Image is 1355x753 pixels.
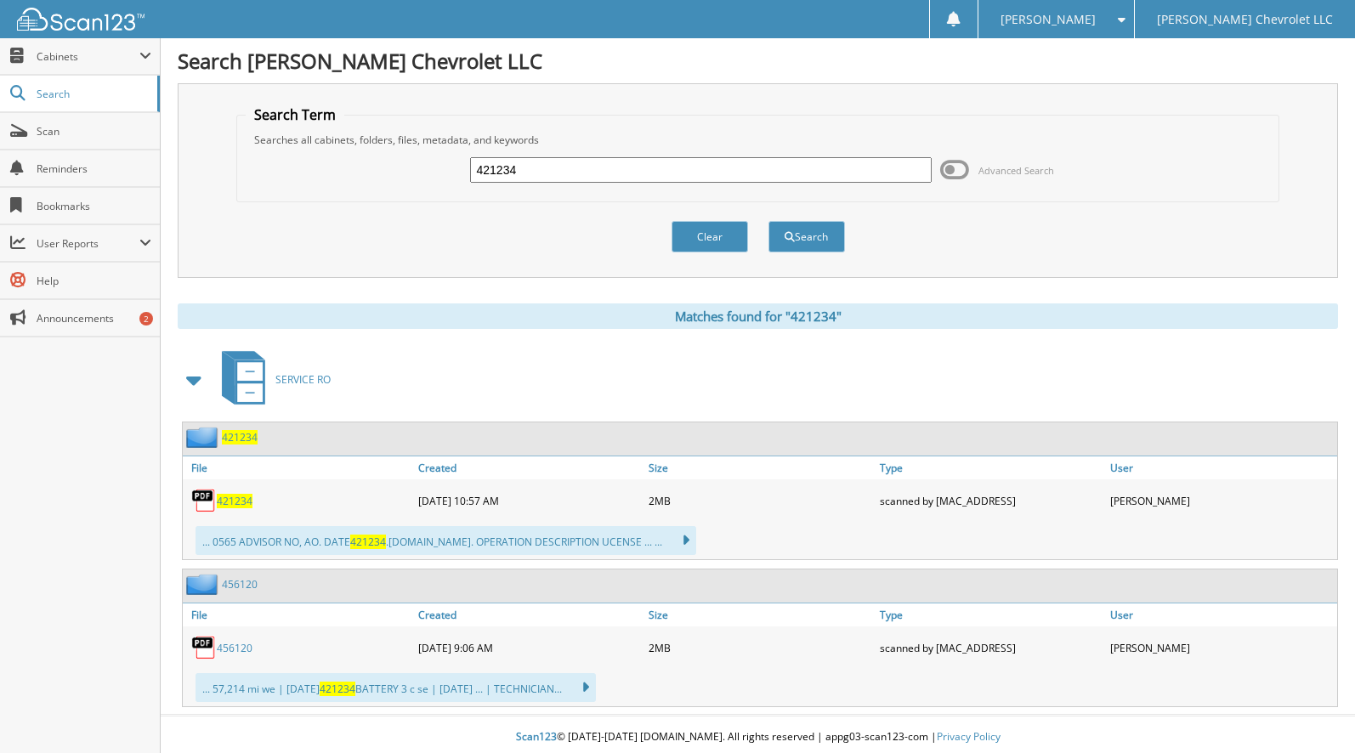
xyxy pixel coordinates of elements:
[1106,603,1337,626] a: User
[222,430,258,444] a: 421234
[186,574,222,595] img: folder2.png
[275,372,331,387] span: SERVICE RO
[196,673,596,702] div: ... 57,214 mi we | [DATE] BATTERY 3 c se | [DATE] ... | TECHNICIAN...
[178,47,1338,75] h1: Search [PERSON_NAME] Chevrolet LLC
[516,729,557,744] span: Scan123
[191,635,217,660] img: PDF.png
[37,311,151,326] span: Announcements
[212,346,331,413] a: SERVICE RO
[350,535,386,549] span: 421234
[876,631,1107,665] div: scanned by [MAC_ADDRESS]
[178,303,1338,329] div: Matches found for "421234"
[37,87,149,101] span: Search
[644,631,876,665] div: 2MB
[644,456,876,479] a: Size
[37,161,151,176] span: Reminders
[414,631,645,665] div: [DATE] 9:06 AM
[1106,631,1337,665] div: [PERSON_NAME]
[320,682,355,696] span: 421234
[978,164,1054,177] span: Advanced Search
[37,124,151,139] span: Scan
[37,199,151,213] span: Bookmarks
[37,49,139,64] span: Cabinets
[672,221,748,252] button: Clear
[222,577,258,592] a: 456120
[1270,671,1355,753] iframe: Chat Widget
[191,488,217,513] img: PDF.png
[644,603,876,626] a: Size
[37,236,139,251] span: User Reports
[17,8,145,31] img: scan123-logo-white.svg
[217,641,252,655] a: 456120
[1106,456,1337,479] a: User
[1106,484,1337,518] div: [PERSON_NAME]
[876,603,1107,626] a: Type
[644,484,876,518] div: 2MB
[183,456,414,479] a: File
[186,427,222,448] img: folder2.png
[937,729,1001,744] a: Privacy Policy
[246,105,344,124] legend: Search Term
[768,221,845,252] button: Search
[37,274,151,288] span: Help
[246,133,1270,147] div: Searches all cabinets, folders, files, metadata, and keywords
[1157,14,1333,25] span: [PERSON_NAME] Chevrolet LLC
[183,603,414,626] a: File
[1001,14,1096,25] span: [PERSON_NAME]
[876,484,1107,518] div: scanned by [MAC_ADDRESS]
[414,603,645,626] a: Created
[414,484,645,518] div: [DATE] 10:57 AM
[139,312,153,326] div: 2
[876,456,1107,479] a: Type
[217,494,252,508] a: 421234
[414,456,645,479] a: Created
[196,526,696,555] div: ... 0565 ADVISOR NO, AO. DATE .[DOMAIN_NAME]. OPERATION DESCRIPTION UCENSE ... ...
